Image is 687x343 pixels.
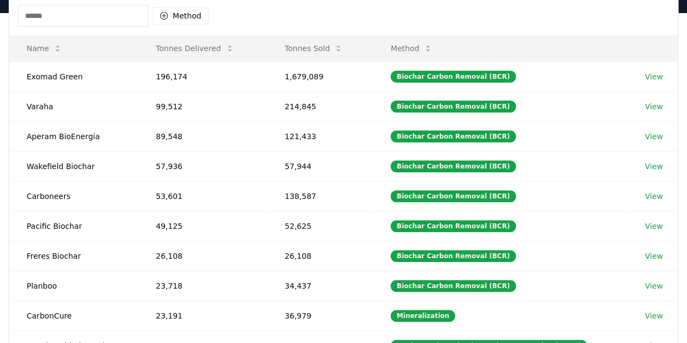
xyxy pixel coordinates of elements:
[390,220,515,232] div: Biochar Carbon Removal (BCR)
[267,151,373,181] td: 57,944
[267,301,373,330] td: 36,979
[645,161,663,172] a: View
[138,121,267,151] td: 89,548
[138,61,267,91] td: 196,174
[390,250,515,262] div: Biochar Carbon Removal (BCR)
[267,91,373,121] td: 214,845
[138,301,267,330] td: 23,191
[645,71,663,82] a: View
[382,38,441,59] button: Method
[390,71,515,83] div: Biochar Carbon Removal (BCR)
[267,181,373,211] td: 138,587
[645,280,663,291] a: View
[9,121,138,151] td: Aperam BioEnergia
[9,271,138,301] td: Planboo
[138,271,267,301] td: 23,718
[9,91,138,121] td: Varaha
[390,310,455,322] div: Mineralization
[267,271,373,301] td: 34,437
[645,221,663,232] a: View
[138,181,267,211] td: 53,601
[267,121,373,151] td: 121,433
[267,61,373,91] td: 1,679,089
[138,151,267,181] td: 57,936
[9,301,138,330] td: CarbonCure
[390,160,515,172] div: Biochar Carbon Removal (BCR)
[267,211,373,241] td: 52,625
[18,38,71,59] button: Name
[645,191,663,202] a: View
[9,61,138,91] td: Exomad Green
[645,310,663,321] a: View
[153,7,209,24] button: Method
[138,241,267,271] td: 26,108
[138,211,267,241] td: 49,125
[645,101,663,112] a: View
[9,151,138,181] td: Wakefield Biochar
[645,131,663,142] a: View
[267,241,373,271] td: 26,108
[9,241,138,271] td: Freres Biochar
[138,91,267,121] td: 99,512
[147,38,243,59] button: Tonnes Delivered
[9,211,138,241] td: Pacific Biochar
[645,251,663,261] a: View
[276,38,351,59] button: Tonnes Sold
[9,181,138,211] td: Carboneers
[390,101,515,113] div: Biochar Carbon Removal (BCR)
[390,280,515,292] div: Biochar Carbon Removal (BCR)
[390,190,515,202] div: Biochar Carbon Removal (BCR)
[390,130,515,142] div: Biochar Carbon Removal (BCR)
